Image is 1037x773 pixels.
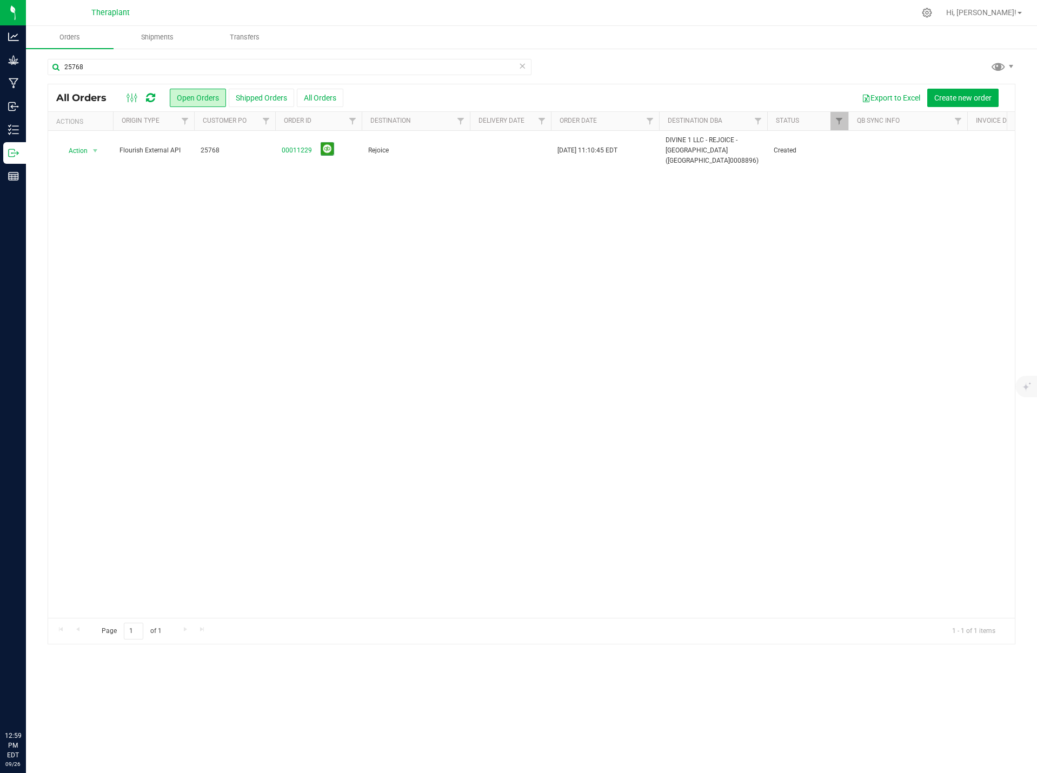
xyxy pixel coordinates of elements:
[749,112,767,130] a: Filter
[8,78,19,89] inline-svg: Manufacturing
[857,117,900,124] a: QB Sync Info
[284,117,311,124] a: Order ID
[48,59,531,75] input: Search Order ID, Destination, Customer PO...
[920,8,934,18] div: Manage settings
[176,112,194,130] a: Filter
[32,685,45,698] iframe: Resource center unread badge
[127,32,188,42] span: Shipments
[641,112,659,130] a: Filter
[203,117,247,124] a: Customer PO
[946,8,1016,17] span: Hi, [PERSON_NAME]!
[297,89,343,107] button: All Orders
[8,55,19,65] inline-svg: Grow
[5,731,21,760] p: 12:59 PM EDT
[557,145,617,156] span: [DATE] 11:10:45 EDT
[215,32,274,42] span: Transfers
[344,112,362,130] a: Filter
[774,145,842,156] span: Created
[122,117,159,124] a: Origin Type
[229,89,294,107] button: Shipped Orders
[11,687,43,719] iframe: Resource center
[776,117,799,124] a: Status
[92,623,170,639] span: Page of 1
[8,31,19,42] inline-svg: Analytics
[89,143,102,158] span: select
[124,623,143,639] input: 1
[927,89,999,107] button: Create new order
[201,26,289,49] a: Transfers
[257,112,275,130] a: Filter
[560,117,597,124] a: Order Date
[668,117,722,124] a: Destination DBA
[949,112,967,130] a: Filter
[170,89,226,107] button: Open Orders
[8,171,19,182] inline-svg: Reports
[5,760,21,768] p: 09/26
[830,112,848,130] a: Filter
[368,145,463,156] span: Rejoice
[8,124,19,135] inline-svg: Inventory
[119,145,188,156] span: Flourish External API
[666,135,761,166] span: DIVINE 1 LLC - REJOICE - [GEOGRAPHIC_DATA] ([GEOGRAPHIC_DATA]0008896)
[91,8,130,17] span: Theraplant
[8,101,19,112] inline-svg: Inbound
[478,117,524,124] a: Delivery Date
[114,26,201,49] a: Shipments
[452,112,470,130] a: Filter
[59,143,88,158] span: Action
[45,32,95,42] span: Orders
[8,148,19,158] inline-svg: Outbound
[56,92,117,104] span: All Orders
[518,59,526,73] span: Clear
[976,117,1018,124] a: Invoice Date
[943,623,1004,639] span: 1 - 1 of 1 items
[282,145,312,156] a: 00011229
[56,118,109,125] div: Actions
[201,145,269,156] span: 25768
[370,117,411,124] a: Destination
[26,26,114,49] a: Orders
[934,94,992,102] span: Create new order
[533,112,551,130] a: Filter
[855,89,927,107] button: Export to Excel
